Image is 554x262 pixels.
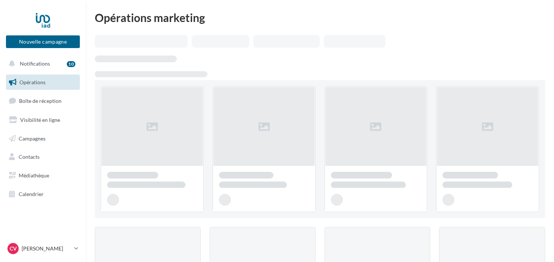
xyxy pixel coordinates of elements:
[6,242,80,256] a: CV [PERSON_NAME]
[22,245,71,252] p: [PERSON_NAME]
[4,131,81,146] a: Campagnes
[20,60,50,67] span: Notifications
[19,191,44,197] span: Calendrier
[4,149,81,165] a: Contacts
[6,35,80,48] button: Nouvelle campagne
[19,79,46,85] span: Opérations
[19,154,40,160] span: Contacts
[4,56,78,72] button: Notifications 10
[4,112,81,128] a: Visibilité en ligne
[19,135,46,141] span: Campagnes
[19,98,62,104] span: Boîte de réception
[10,245,17,252] span: CV
[4,93,81,109] a: Boîte de réception
[67,61,75,67] div: 10
[4,75,81,90] a: Opérations
[20,117,60,123] span: Visibilité en ligne
[19,172,49,179] span: Médiathèque
[95,12,545,23] div: Opérations marketing
[4,168,81,183] a: Médiathèque
[4,186,81,202] a: Calendrier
